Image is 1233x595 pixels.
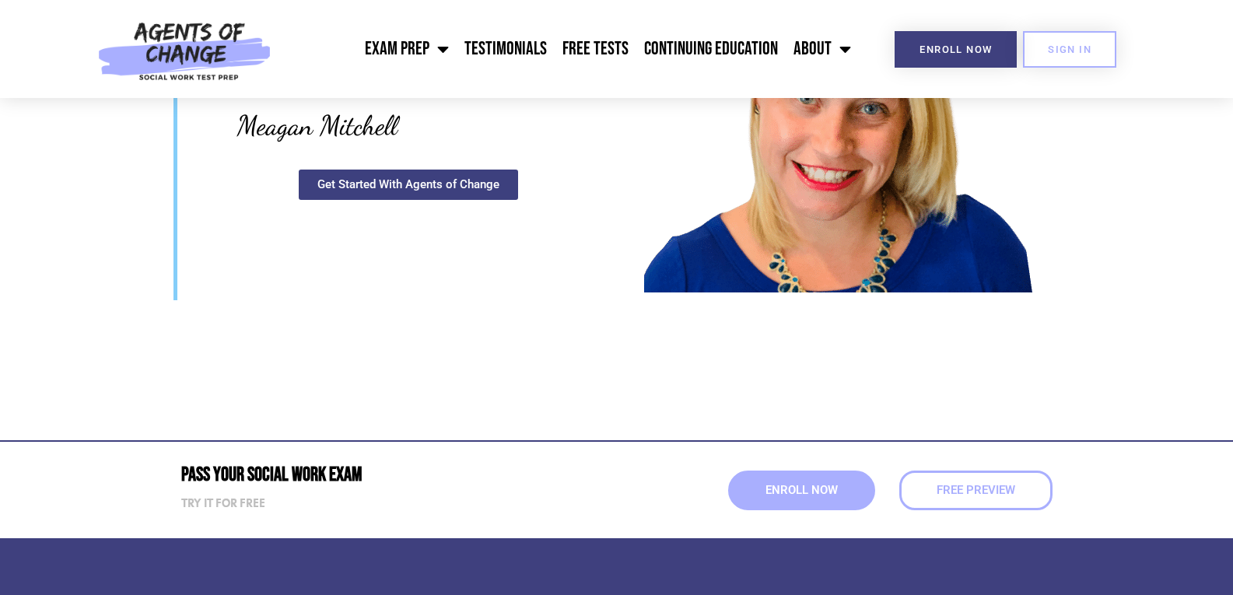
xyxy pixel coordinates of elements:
nav: Menu [279,30,859,68]
span: Enroll Now [765,485,838,496]
span: SIGN IN [1048,44,1091,54]
span: Free Preview [937,485,1015,496]
a: Get Started With Agents of Change [297,168,520,201]
h2: Pass Your Social Work Exam [181,465,609,485]
a: Testimonials [457,30,555,68]
strong: Try it for free [181,496,265,510]
a: SIGN IN [1023,31,1116,68]
a: Exam Prep [357,30,457,68]
img: signature (1) [201,96,434,152]
a: Free Preview [899,471,1053,510]
a: Enroll Now [728,471,875,510]
a: Enroll Now [895,31,1017,68]
a: Continuing Education [636,30,786,68]
a: Free Tests [555,30,636,68]
span: Enroll Now [919,44,992,54]
a: About [786,30,859,68]
span: Get Started With Agents of Change [317,179,499,191]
